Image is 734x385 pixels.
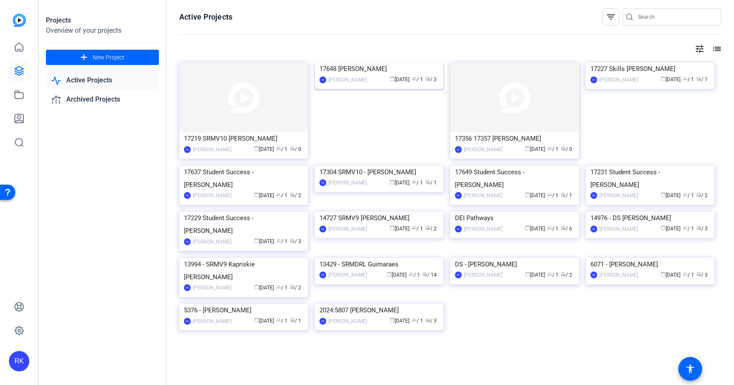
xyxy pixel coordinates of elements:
[79,52,89,63] mat-icon: add
[711,44,721,54] mat-icon: list
[561,146,572,152] span: / 0
[590,226,597,232] div: RK
[590,166,710,191] div: 17231 Student Success - [PERSON_NAME]
[390,225,395,230] span: calendar_today
[696,76,701,81] span: radio
[390,317,395,323] span: calendar_today
[599,225,638,233] div: [PERSON_NAME]
[590,192,597,199] div: RK
[93,53,124,62] span: New Project
[276,146,288,152] span: / 1
[547,146,552,151] span: group
[694,44,705,54] mat-icon: tune
[455,212,574,224] div: DEI Pathways
[254,146,259,151] span: calendar_today
[683,226,694,232] span: / 1
[390,179,395,184] span: calendar_today
[184,318,191,325] div: RK
[46,72,159,89] a: Active Projects
[696,192,701,197] span: radio
[425,76,437,82] span: / 3
[561,272,572,278] span: / 2
[184,192,191,199] div: RK
[9,351,29,371] div: RK
[184,132,303,145] div: 17219 SRMV10 [PERSON_NAME]
[696,272,701,277] span: radio
[193,317,231,326] div: [PERSON_NAME]
[290,238,295,243] span: radio
[525,272,530,277] span: calendar_today
[328,178,367,187] div: [PERSON_NAME]
[696,192,708,198] span: / 2
[193,238,231,246] div: [PERSON_NAME]
[696,225,701,230] span: radio
[547,192,559,198] span: / 1
[390,76,395,81] span: calendar_today
[590,258,710,271] div: 6071 - [PERSON_NAME]
[193,283,231,292] div: [PERSON_NAME]
[254,192,274,198] span: [DATE]
[464,191,503,200] div: [PERSON_NAME]
[425,76,430,81] span: radio
[696,76,708,82] span: / 1
[276,192,288,198] span: / 1
[319,76,326,83] div: RK
[547,272,559,278] span: / 1
[455,132,574,145] div: 17356 17357 [PERSON_NAME]
[46,50,159,65] button: New Project
[319,226,326,232] div: RK
[276,146,281,151] span: group
[661,192,666,197] span: calendar_today
[685,364,695,374] mat-icon: accessibility
[525,146,545,152] span: [DATE]
[683,272,694,278] span: / 1
[525,146,530,151] span: calendar_today
[455,146,462,153] div: RK
[412,317,417,323] span: group
[425,317,430,323] span: radio
[290,284,295,289] span: radio
[276,284,281,289] span: group
[590,62,710,75] div: 17227 Skills [PERSON_NAME]
[661,76,666,81] span: calendar_today
[464,225,503,233] div: [PERSON_NAME]
[319,179,326,186] div: RK
[184,212,303,237] div: 17229 Student Success - [PERSON_NAME]
[683,192,688,197] span: group
[46,91,159,108] a: Archived Projects
[590,76,597,83] div: RK
[179,12,232,22] h1: Active Projects
[184,258,303,283] div: 13994 - SRMV9 Kapriskie [PERSON_NAME]
[525,272,545,278] span: [DATE]
[455,258,574,271] div: DS - [PERSON_NAME]
[254,318,274,324] span: [DATE]
[525,226,545,232] span: [DATE]
[590,272,597,278] div: RK
[184,284,191,291] div: RK
[661,272,680,278] span: [DATE]
[46,15,159,25] div: Projects
[683,76,688,81] span: group
[525,225,530,230] span: calendar_today
[412,180,423,186] span: / 1
[464,271,503,279] div: [PERSON_NAME]
[412,179,417,184] span: group
[547,272,552,277] span: group
[455,226,462,232] div: RK
[561,272,566,277] span: radio
[276,192,281,197] span: group
[328,317,367,326] div: [PERSON_NAME]
[422,272,437,278] span: / 14
[525,192,545,198] span: [DATE]
[276,285,288,291] span: / 1
[254,238,274,244] span: [DATE]
[319,62,439,75] div: 17648 [PERSON_NAME]
[455,192,462,199] div: RK
[455,166,574,191] div: 17649 Student Success - [PERSON_NAME]
[193,191,231,200] div: [PERSON_NAME]
[661,225,666,230] span: calendar_today
[276,318,288,324] span: / 1
[412,76,417,81] span: group
[387,272,392,277] span: calendar_today
[193,145,231,154] div: [PERSON_NAME]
